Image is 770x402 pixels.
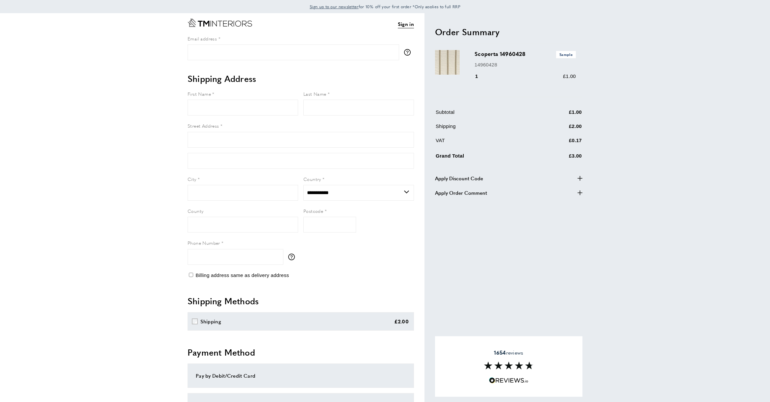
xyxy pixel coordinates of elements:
p: 14960428 [475,61,576,69]
input: Billing address same as delivery address [189,273,193,277]
span: Apply Order Comment [435,189,487,197]
h2: Shipping Methods [188,295,414,307]
img: Scoperta 14960428 [435,50,460,75]
span: Phone Number [188,239,220,246]
button: More information [404,49,414,56]
td: Shipping [436,122,536,135]
img: Reviews.io 5 stars [489,377,528,384]
a: Sign up to our newsletter [310,3,359,10]
h3: Scoperta 14960428 [475,50,576,58]
h2: Payment Method [188,346,414,358]
span: Email address [188,35,217,42]
td: £1.00 [536,108,582,121]
span: £1.00 [563,73,576,79]
div: 1 [475,72,487,80]
a: Sign in [398,20,414,28]
div: Shipping [200,317,221,325]
span: City [188,176,196,182]
button: More information [288,254,298,260]
img: Reviews section [484,362,533,369]
h2: Shipping Address [188,73,414,85]
div: Pay by Debit/Credit Card [196,372,406,380]
span: for 10% off your first order *Only applies to full RRP [310,4,460,10]
span: Sample [556,51,576,58]
td: Subtotal [436,108,536,121]
div: £2.00 [394,317,409,325]
span: Last Name [303,90,326,97]
span: reviews [494,349,523,356]
span: Apply Discount Code [435,174,483,182]
a: Go to Home page [188,18,252,27]
td: VAT [436,137,536,149]
td: £3.00 [536,151,582,165]
span: Street Address [188,122,219,129]
span: Billing address same as delivery address [195,272,289,278]
span: First Name [188,90,211,97]
td: Grand Total [436,151,536,165]
h2: Order Summary [435,26,582,38]
span: Country [303,176,321,182]
td: £0.17 [536,137,582,149]
td: £2.00 [536,122,582,135]
span: Postcode [303,208,323,214]
span: Sign up to our newsletter [310,4,359,10]
span: County [188,208,203,214]
strong: 1654 [494,349,506,356]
